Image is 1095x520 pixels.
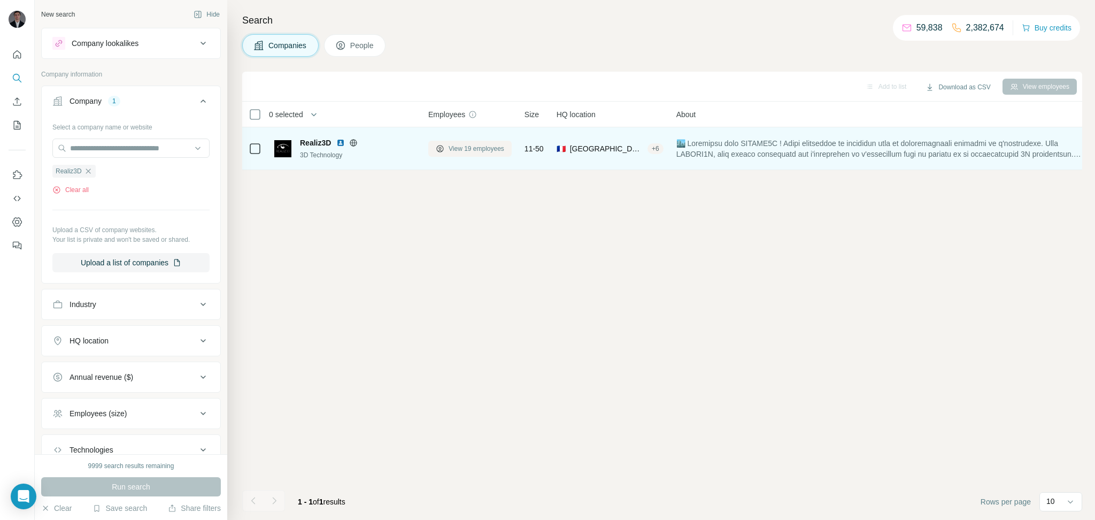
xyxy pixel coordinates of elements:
[9,165,26,185] button: Use Surfe on LinkedIn
[916,21,943,34] p: 59,838
[42,364,220,390] button: Annual revenue ($)
[242,13,1082,28] h4: Search
[918,79,998,95] button: Download as CSV
[11,484,36,509] div: Open Intercom Messenger
[42,30,220,56] button: Company lookalikes
[557,109,596,120] span: HQ location
[70,335,109,346] div: HQ location
[108,96,120,106] div: 1
[52,185,89,195] button: Clear all
[52,235,210,244] p: Your list is private and won't be saved or shared.
[41,503,72,514] button: Clear
[525,109,539,120] span: Size
[70,96,102,106] div: Company
[1046,496,1055,507] p: 10
[9,45,26,64] button: Quick start
[9,189,26,208] button: Use Surfe API
[186,6,227,22] button: Hide
[92,503,147,514] button: Save search
[336,139,345,147] img: LinkedIn logo
[268,40,307,51] span: Companies
[676,109,696,120] span: About
[428,109,465,120] span: Employees
[428,141,512,157] button: View 19 employees
[52,118,210,132] div: Select a company name or website
[570,143,643,154] span: [GEOGRAPHIC_DATA], [GEOGRAPHIC_DATA], [GEOGRAPHIC_DATA]
[298,498,345,506] span: results
[41,70,221,79] p: Company information
[56,166,82,176] span: Realiz3D
[52,253,210,272] button: Upload a list of companies
[41,10,75,19] div: New search
[300,150,415,160] div: 3D Technology
[300,137,331,148] span: Realiz3D
[647,144,664,154] div: + 6
[168,503,221,514] button: Share filters
[9,212,26,232] button: Dashboard
[42,88,220,118] button: Company1
[70,299,96,310] div: Industry
[9,68,26,88] button: Search
[9,11,26,28] img: Avatar
[966,21,1004,34] p: 2,382,674
[72,38,138,49] div: Company lookalikes
[70,408,127,419] div: Employees (size)
[981,496,1031,507] span: Rows per page
[42,437,220,463] button: Technologies
[52,225,210,235] p: Upload a CSV of company websites.
[9,236,26,255] button: Feedback
[676,138,1091,159] span: 🏙️ Loremipsu dolo SITAME5C ! Adipi elitseddoe te incididun utla et doloremagnaali enimadmi ve q'n...
[350,40,375,51] span: People
[88,461,174,471] div: 9999 search results remaining
[449,144,504,154] span: View 19 employees
[42,292,220,317] button: Industry
[525,143,544,154] span: 11-50
[42,328,220,354] button: HQ location
[9,92,26,111] button: Enrich CSV
[313,498,319,506] span: of
[298,498,313,506] span: 1 - 1
[70,445,113,455] div: Technologies
[9,116,26,135] button: My lists
[557,143,566,154] span: 🇫🇷
[1022,20,1071,35] button: Buy credits
[269,109,303,120] span: 0 selected
[70,372,133,383] div: Annual revenue ($)
[319,498,323,506] span: 1
[42,401,220,426] button: Employees (size)
[274,140,291,157] img: Logo of Realiz3D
